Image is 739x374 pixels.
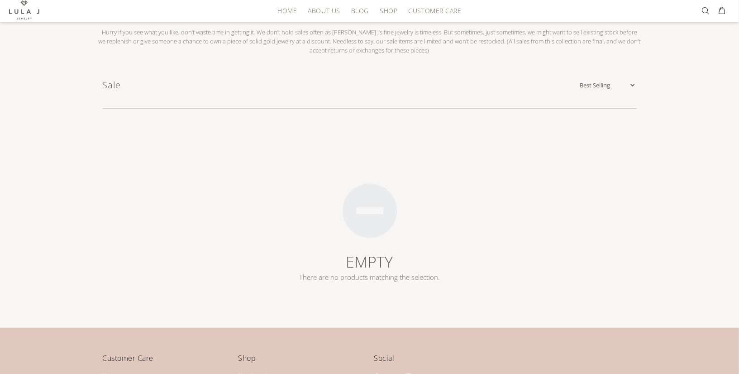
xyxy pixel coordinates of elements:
h4: Customer Care [103,352,229,371]
span: HOME [277,7,297,14]
h4: Shop [238,352,365,371]
a: Customer Care [403,4,461,18]
p: Hurry if you see what you like, don’t waste time in getting it. We don’t hold sales often as [PER... [98,28,641,55]
span: About Us [308,7,340,14]
p: There are no products matching the selection. [107,273,632,282]
span: Customer Care [408,7,461,14]
span: Blog [351,7,369,14]
a: HOME [272,4,302,18]
h4: Social [374,352,637,371]
span: Shop [380,7,397,14]
a: Blog [346,4,374,18]
a: About Us [302,4,345,18]
h2: EMPTY [107,252,632,272]
h1: Sale [103,78,578,92]
a: Shop [374,4,403,18]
